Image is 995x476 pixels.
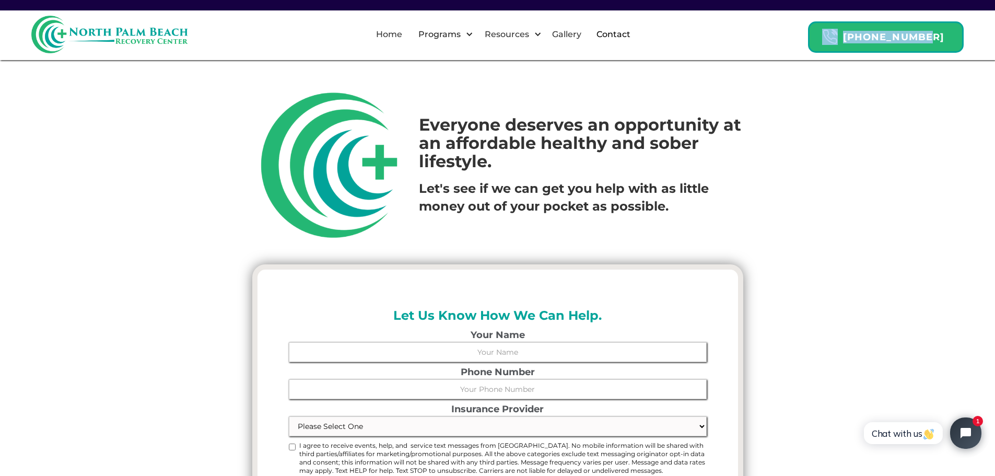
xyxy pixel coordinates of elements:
[409,18,476,51] div: Programs
[289,404,707,414] label: Insurance Provider
[299,442,707,475] span: I agree to receive events, help, and service text messages from [GEOGRAPHIC_DATA]. No mobile info...
[476,18,544,51] div: Resources
[590,18,637,51] a: Contact
[289,379,707,399] input: Your Phone Number
[289,330,707,340] label: Your Name
[852,409,990,458] iframe: Tidio Chat
[419,180,743,215] p: ‍
[822,29,838,45] img: Header Calendar Icons
[843,31,944,43] strong: [PHONE_NUMBER]
[289,444,296,450] input: I agree to receive events, help, and service text messages from [GEOGRAPHIC_DATA]. No mobile info...
[416,28,463,41] div: Programs
[370,18,408,51] a: Home
[419,181,709,214] strong: Let's see if we can get you help with as little money out of your pocket as possible.
[546,18,588,51] a: Gallery
[419,115,743,171] h1: Everyone deserves an opportunity at an affordable healthy and sober lifestyle.
[808,16,964,53] a: Header Calendar Icons[PHONE_NUMBER]
[289,306,707,325] h2: Let Us Know How We Can Help.
[289,367,707,377] label: Phone Number
[289,342,707,362] input: Your Name
[482,28,532,41] div: Resources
